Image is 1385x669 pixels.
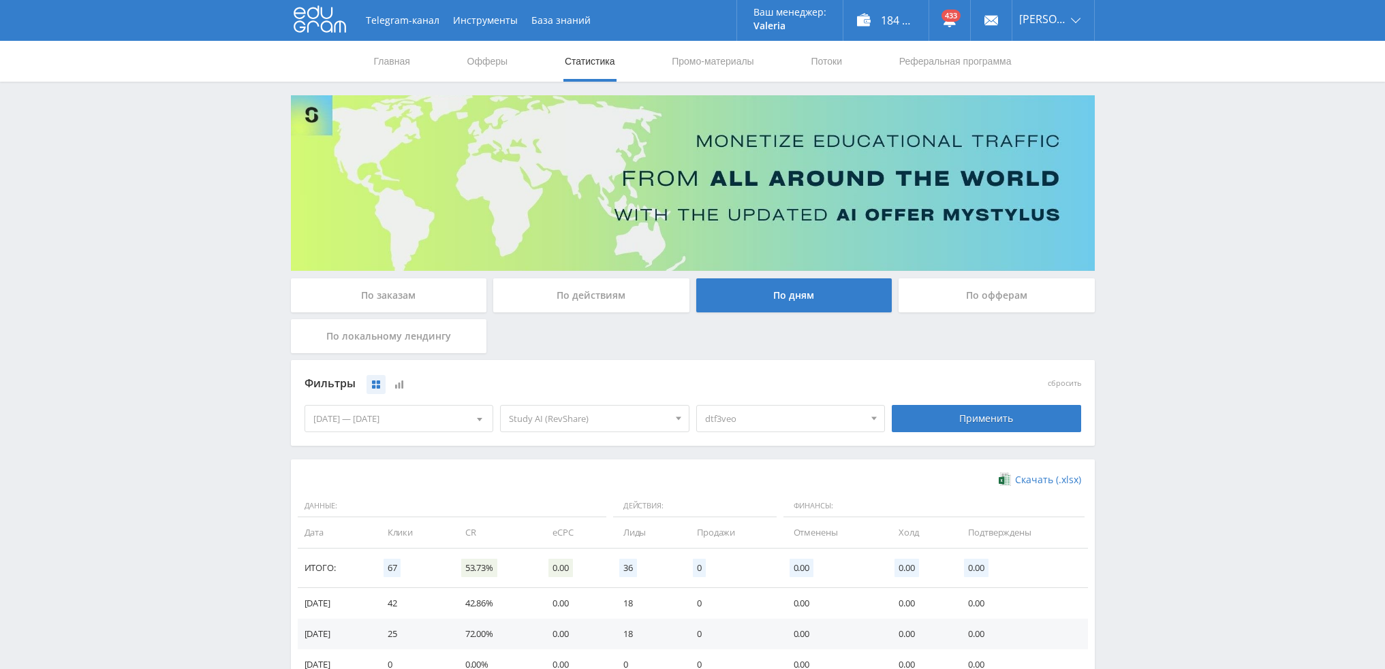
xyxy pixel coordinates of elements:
[999,472,1010,486] img: xlsx
[809,41,843,82] a: Потоки
[898,41,1013,82] a: Реферальная программа
[452,619,539,649] td: 72.00%
[305,374,886,394] div: Фильтры
[753,7,826,18] p: Ваш менеджер:
[790,559,813,577] span: 0.00
[753,20,826,31] p: Valeria
[539,517,610,548] td: eCPC
[305,406,493,431] div: [DATE] — [DATE]
[563,41,617,82] a: Статистика
[461,559,497,577] span: 53.73%
[374,619,452,649] td: 25
[1019,14,1067,25] span: [PERSON_NAME]
[954,588,1087,619] td: 0.00
[298,619,374,649] td: [DATE]
[683,588,779,619] td: 0
[374,517,452,548] td: Клики
[374,588,452,619] td: 42
[298,549,374,588] td: Итого:
[783,495,1085,518] span: Финансы:
[291,278,487,312] div: По заказам
[885,588,954,619] td: 0.00
[548,559,572,577] span: 0.00
[885,517,954,548] td: Холд
[613,495,777,518] span: Действия:
[610,619,683,649] td: 18
[1015,474,1081,485] span: Скачать (.xlsx)
[466,41,510,82] a: Офферы
[493,278,689,312] div: По действиям
[452,517,539,548] td: CR
[619,559,637,577] span: 36
[954,619,1087,649] td: 0.00
[885,619,954,649] td: 0.00
[693,559,706,577] span: 0
[894,559,918,577] span: 0.00
[892,405,1081,432] div: Применить
[780,619,886,649] td: 0.00
[964,559,988,577] span: 0.00
[298,588,374,619] td: [DATE]
[696,278,892,312] div: По дням
[291,319,487,353] div: По локальному лендингу
[999,473,1080,487] a: Скачать (.xlsx)
[780,517,886,548] td: Отменены
[1048,379,1081,388] button: сбросить
[780,588,886,619] td: 0.00
[670,41,755,82] a: Промо-материалы
[298,495,606,518] span: Данные:
[899,278,1095,312] div: По офферам
[539,588,610,619] td: 0.00
[384,559,401,577] span: 67
[452,588,539,619] td: 42.86%
[683,619,779,649] td: 0
[373,41,411,82] a: Главная
[298,517,374,548] td: Дата
[509,406,668,431] span: Study AI (RevShare)
[539,619,610,649] td: 0.00
[705,406,865,431] span: dtf3veo
[610,588,683,619] td: 18
[291,95,1095,271] img: Banner
[610,517,683,548] td: Лиды
[683,517,779,548] td: Продажи
[954,517,1087,548] td: Подтверждены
